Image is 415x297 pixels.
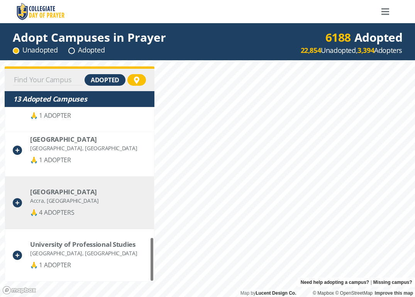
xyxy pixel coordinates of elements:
input: Find Your Campus [13,75,83,85]
div: | [298,278,415,287]
div: Unadopted, Adopters [301,46,402,55]
div: Adopt Campuses in Prayer [13,32,166,42]
div: University of Professional Studies [30,240,137,248]
div: Accra, [GEOGRAPHIC_DATA] [30,196,99,205]
a: Need help adopting a campus? [301,278,369,287]
div: [GEOGRAPHIC_DATA], [GEOGRAPHIC_DATA] [30,248,137,258]
a: Mapbox [313,290,334,296]
div: 🙏 1 ADOPTER [30,111,146,120]
div: Map by [237,289,299,297]
div: 13 Adopted Campuses [13,94,146,104]
div: [GEOGRAPHIC_DATA], [GEOGRAPHIC_DATA] [30,143,137,153]
div: University of Ghana [30,188,99,196]
div: 🙏 1 ADOPTER [30,155,137,165]
div: 🙏 1 ADOPTER [30,260,137,270]
a: Mapbox logo [2,286,36,295]
div: Adopted [325,32,403,42]
div: 🙏 4 ADOPTERS [30,208,99,217]
strong: 3,394 [357,46,374,55]
div: Adopted [68,45,105,55]
a: Menu [377,2,394,21]
a: Improve this map [375,290,413,296]
strong: 22,854 [301,46,321,55]
div: 6188 [325,32,351,42]
a: Lucent Design Co. [256,290,296,296]
a: OpenStreetMap [335,290,373,296]
a: Missing campus? [373,278,412,287]
div: adopted [85,74,125,86]
div: Kings University College [30,135,137,143]
div: Unadopted [13,45,58,55]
